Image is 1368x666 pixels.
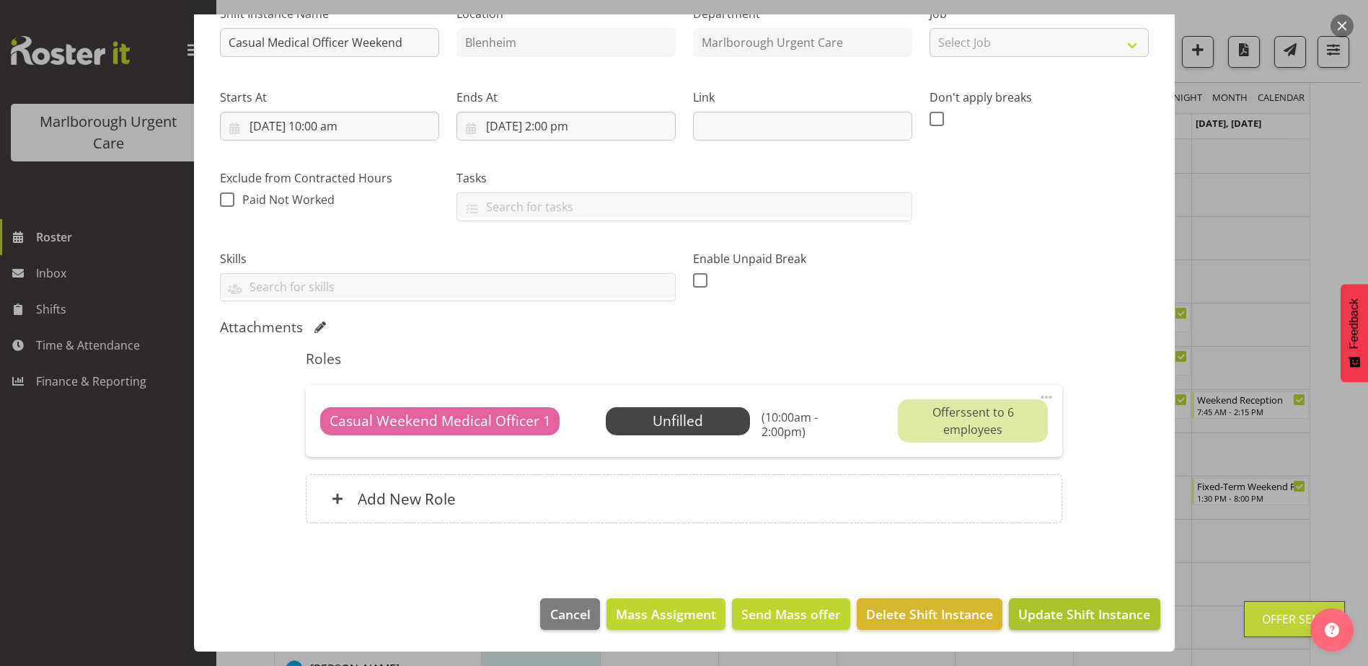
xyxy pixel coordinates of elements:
img: help-xxl-2.png [1325,623,1339,637]
span: Update Shift Instance [1018,605,1150,623]
span: Delete Shift Instance [866,605,993,623]
span: Offers [932,404,966,420]
label: Tasks [456,169,912,187]
label: Exclude from Contracted Hours [220,169,439,187]
button: Send Mass offer [732,598,850,630]
div: sent to 6 employees [898,399,1048,443]
span: Send Mass offer [741,605,841,623]
span: Cancel [550,605,591,623]
h5: Attachments [220,319,303,336]
button: Delete Shift Instance [857,598,1002,630]
label: Starts At [220,89,439,106]
button: Feedback - Show survey [1341,284,1368,382]
h6: Add New Role [358,489,456,508]
label: Don't apply breaks [930,89,1149,106]
input: Search for skills [221,276,675,298]
label: Skills [220,250,676,267]
input: Search for tasks [457,195,912,218]
button: Update Shift Instance [1009,598,1160,630]
span: Feedback [1348,298,1361,349]
span: Paid Not Worked [242,192,335,208]
label: Ends At [456,89,676,106]
h6: (10:00am - 2:00pm) [762,410,860,439]
input: Click to select... [456,112,676,141]
span: Unfilled [653,411,703,430]
label: Enable Unpaid Break [693,250,912,267]
input: Shift Instance Name [220,28,439,57]
label: Link [693,89,912,106]
button: Cancel [540,598,599,630]
div: Offer Sent [1262,610,1327,628]
input: Click to select... [220,112,439,141]
span: Mass Assigment [616,605,716,623]
span: Casual Weekend Medical Officer 1 [330,411,551,432]
h5: Roles [306,350,1062,368]
button: Mass Assigment [606,598,725,630]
